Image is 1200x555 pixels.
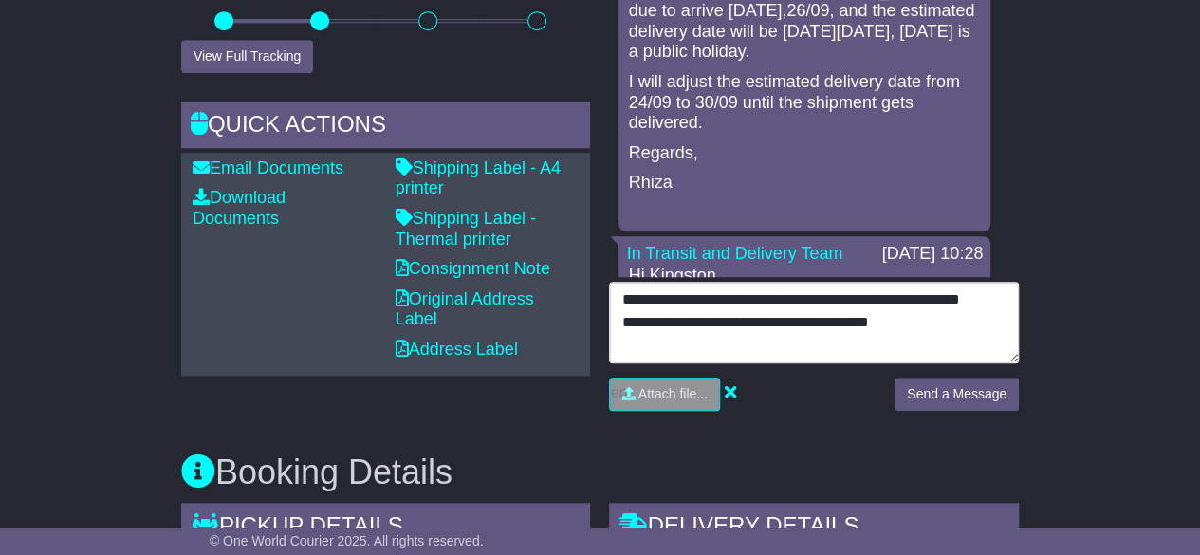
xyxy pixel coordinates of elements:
[181,503,591,554] div: Pickup Details
[895,378,1019,411] button: Send a Message
[396,289,534,329] a: Original Address Label
[181,102,591,153] div: Quick Actions
[210,533,484,548] span: © One World Courier 2025. All rights reserved.
[193,188,286,228] a: Download Documents
[628,72,981,134] p: I will adjust the estimated delivery date from 24/09 to 30/09 until the shipment gets delivered.
[628,173,981,194] p: Rhiza
[396,209,536,249] a: Shipping Label - Thermal printer
[396,259,550,278] a: Consignment Note
[181,453,1019,491] h3: Booking Details
[396,158,561,198] a: Shipping Label - A4 printer
[193,158,343,177] a: Email Documents
[626,244,842,263] a: In Transit and Delivery Team
[181,40,313,73] button: View Full Tracking
[881,244,983,265] div: [DATE] 10:28
[609,503,1019,554] div: Delivery Details
[628,266,981,287] p: Hi Kingston,
[396,340,518,359] a: Address Label
[628,143,981,164] p: Regards,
